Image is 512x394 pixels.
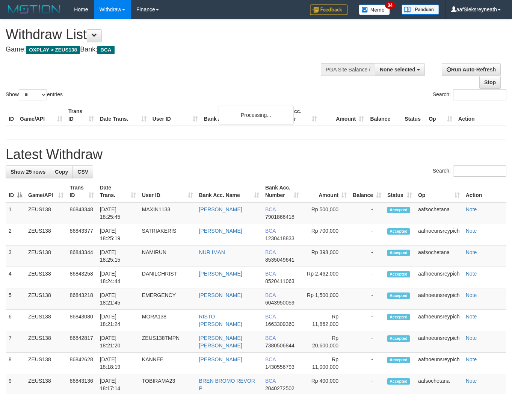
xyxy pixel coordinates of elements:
td: - [350,331,384,353]
span: Accepted [387,271,410,277]
td: aafsochetana [415,202,463,224]
th: Trans ID: activate to sort column ascending [66,181,97,202]
span: Accepted [387,335,410,342]
a: Note [466,356,477,362]
span: BCA [265,378,276,384]
h1: Withdraw List [6,27,334,42]
span: OXPLAY > ZEUS138 [26,46,80,54]
span: BCA [265,249,276,255]
th: Action [455,105,506,126]
span: Copy 2040272502 to clipboard [265,385,295,391]
td: DANILCHRIST [139,267,196,288]
th: Bank Acc. Name [201,105,273,126]
span: Accepted [387,314,410,320]
td: aafnoeunsreypich [415,267,463,288]
td: - [350,353,384,374]
td: [DATE] 18:21:20 [97,331,139,353]
a: Note [466,335,477,341]
span: Accepted [387,292,410,299]
span: Copy 8520411063 to clipboard [265,278,295,284]
td: 86843218 [66,288,97,310]
th: Date Trans.: activate to sort column ascending [97,181,139,202]
th: ID: activate to sort column descending [6,181,25,202]
select: Showentries [19,89,47,100]
th: Bank Acc. Number: activate to sort column ascending [262,181,302,202]
a: Note [466,292,477,298]
td: - [350,202,384,224]
a: Note [466,314,477,320]
td: 7 [6,331,25,353]
th: Balance [367,105,402,126]
label: Show entries [6,89,63,100]
td: ZEUS138 [25,310,66,331]
td: aafsochetana [415,245,463,267]
td: - [350,288,384,310]
td: Rp 20,600,000 [302,331,350,353]
a: [PERSON_NAME] [199,292,242,298]
td: ZEUS138TMPN [139,331,196,353]
th: Op [426,105,455,126]
td: MORA138 [139,310,196,331]
th: Balance: activate to sort column ascending [350,181,384,202]
td: KANNEE [139,353,196,374]
td: [DATE] 18:25:15 [97,245,139,267]
div: PGA Site Balance / [321,63,375,76]
a: [PERSON_NAME] [199,271,242,277]
td: 8 [6,353,25,374]
td: 3 [6,245,25,267]
td: aafnoeunsreypich [415,310,463,331]
span: BCA [97,46,114,54]
td: ZEUS138 [25,288,66,310]
td: aafnoeunsreypich [415,331,463,353]
a: Note [466,249,477,255]
span: BCA [265,271,276,277]
td: [DATE] 18:25:45 [97,202,139,224]
span: Accepted [387,250,410,256]
th: Game/API: activate to sort column ascending [25,181,66,202]
td: 86843344 [66,245,97,267]
td: ZEUS138 [25,224,66,245]
span: CSV [77,169,88,175]
span: Copy 7901866418 to clipboard [265,214,295,220]
td: 5 [6,288,25,310]
th: Bank Acc. Number [273,105,320,126]
span: Copy 6043950059 to clipboard [265,300,295,306]
td: 86843377 [66,224,97,245]
a: [PERSON_NAME] [199,206,242,212]
span: BCA [265,228,276,234]
th: Amount: activate to sort column ascending [302,181,350,202]
a: Note [466,206,477,212]
a: BREN BROMO REVOR P [199,378,255,391]
span: BCA [265,206,276,212]
td: [DATE] 18:25:19 [97,224,139,245]
td: aafnoeunsreypich [415,224,463,245]
td: 86842628 [66,353,97,374]
td: 2 [6,224,25,245]
td: EMERGENCY [139,288,196,310]
span: Copy 8535049641 to clipboard [265,257,295,263]
h4: Game: Bank: [6,46,334,53]
a: Run Auto-Refresh [442,63,501,76]
a: Show 25 rows [6,165,50,178]
td: ZEUS138 [25,267,66,288]
td: Rp 700,000 [302,224,350,245]
span: None selected [380,67,415,73]
td: - [350,224,384,245]
span: Copy [55,169,68,175]
span: Copy 1663309360 to clipboard [265,321,295,327]
td: ZEUS138 [25,245,66,267]
td: NAMIRUN [139,245,196,267]
img: Feedback.jpg [310,5,347,15]
th: Date Trans. [97,105,150,126]
th: Trans ID [65,105,97,126]
td: - [350,267,384,288]
td: 86843258 [66,267,97,288]
span: Accepted [387,228,410,235]
span: Show 25 rows [11,169,45,175]
input: Search: [453,165,506,177]
td: - [350,245,384,267]
td: 86843080 [66,310,97,331]
a: CSV [72,165,93,178]
a: [PERSON_NAME] [199,356,242,362]
td: 1 [6,202,25,224]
